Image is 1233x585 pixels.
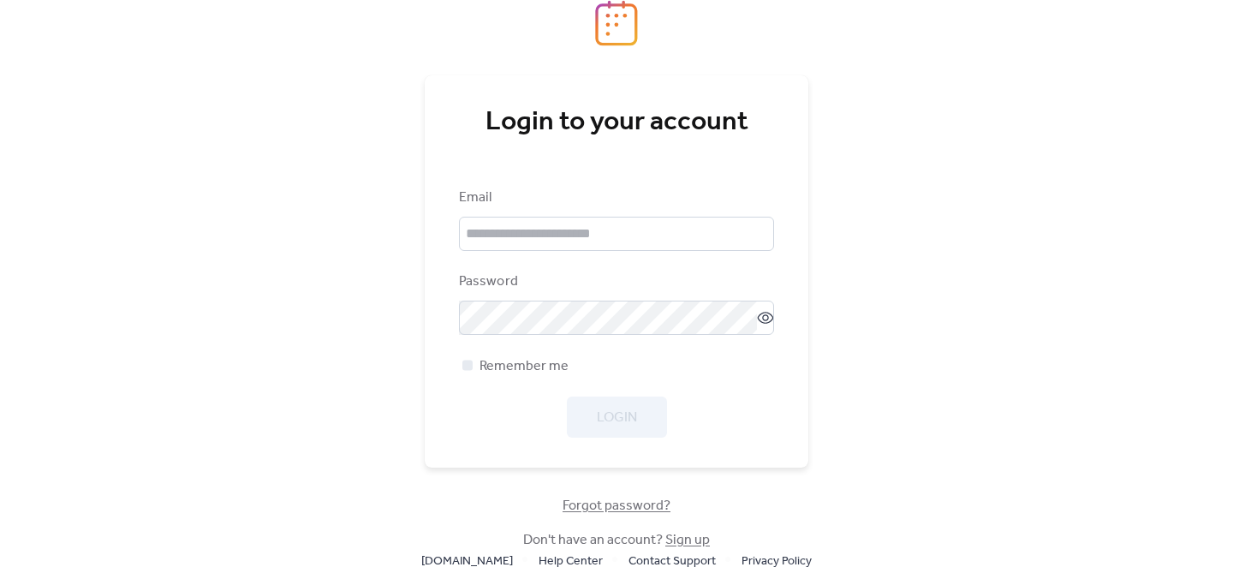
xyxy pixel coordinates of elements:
[628,552,716,572] span: Contact Support
[459,188,771,208] div: Email
[421,552,513,572] span: [DOMAIN_NAME]
[523,530,710,551] span: Don't have an account?
[539,550,603,571] a: Help Center
[742,550,812,571] a: Privacy Policy
[459,272,771,292] div: Password
[539,552,603,572] span: Help Center
[665,527,710,553] a: Sign up
[563,501,670,510] a: Forgot password?
[563,496,670,516] span: Forgot password?
[628,550,716,571] a: Contact Support
[459,105,774,140] div: Login to your account
[479,356,569,377] span: Remember me
[421,550,513,571] a: [DOMAIN_NAME]
[742,552,812,572] span: Privacy Policy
